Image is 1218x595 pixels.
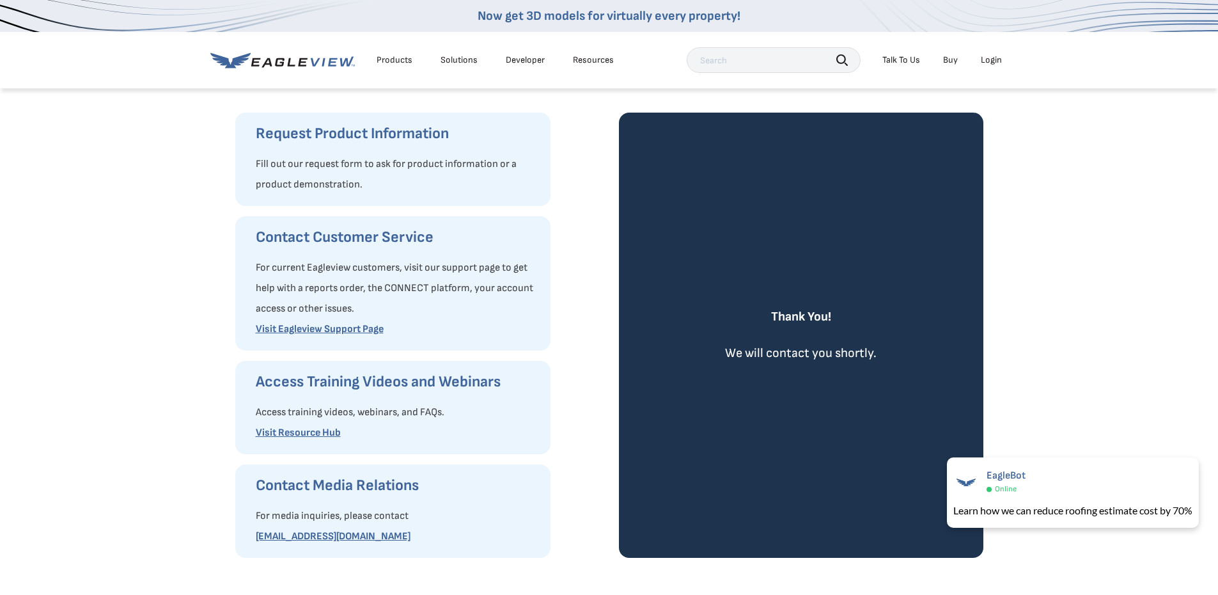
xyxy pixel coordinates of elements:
[256,258,538,319] p: For current Eagleview customers, visit our support page to get help with a reports order, the CON...
[981,54,1002,66] div: Login
[256,154,538,195] p: Fill out our request form to ask for product information or a product demonstration.
[478,8,740,24] a: Now get 3D models for virtually every property!
[987,470,1026,482] span: EagleBot
[995,484,1017,494] span: Online
[256,506,538,527] p: For media inquiries, please contact
[256,530,410,543] a: [EMAIL_ADDRESS][DOMAIN_NAME]
[943,54,958,66] a: Buy
[506,54,545,66] a: Developer
[256,372,538,392] h3: Access Training Videos and Webinars
[441,54,478,66] div: Solutions
[882,54,920,66] div: Talk To Us
[256,402,538,423] p: Access training videos, webinars, and FAQs.
[771,309,831,324] strong: Thank You!
[953,470,979,495] img: EagleBot
[573,54,614,66] div: Resources
[377,54,412,66] div: Products
[687,47,861,73] input: Search
[256,427,341,439] a: Visit Resource Hub
[725,343,877,363] p: We will contact you shortly.
[256,123,538,144] h3: Request Product Information
[256,475,538,496] h3: Contact Media Relations
[953,503,1192,518] div: Learn how we can reduce roofing estimate cost by 70%
[256,323,384,335] a: Visit Eagleview Support Page
[256,227,538,248] h3: Contact Customer Service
